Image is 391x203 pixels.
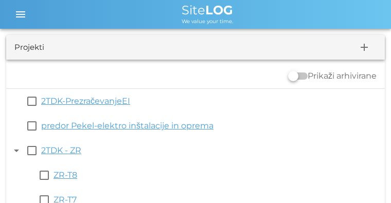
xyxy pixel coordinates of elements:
[340,154,391,203] iframe: Chat Widget
[308,71,377,81] label: Prikaži arhivirane
[182,3,233,17] span: Site
[41,121,214,131] a: predor Pekel-elektro inštalacije in oprema
[10,144,23,157] button: arrow_drop_down
[182,18,233,25] span: We value your time.
[26,144,38,157] button: check_box_outline_blank
[41,96,130,106] a: 2TDK-PrezračevanjeEI
[358,41,370,53] i: add
[14,8,27,21] i: menu
[26,120,38,132] button: check_box_outline_blank
[205,3,233,17] b: LOG
[54,170,77,180] a: ZR-T8
[26,95,38,107] button: check_box_outline_blank
[41,145,81,155] a: 2TDK - ZR
[14,42,44,53] div: Projekti
[38,169,50,181] button: check_box_outline_blank
[340,154,391,203] div: Pripomoček za klepet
